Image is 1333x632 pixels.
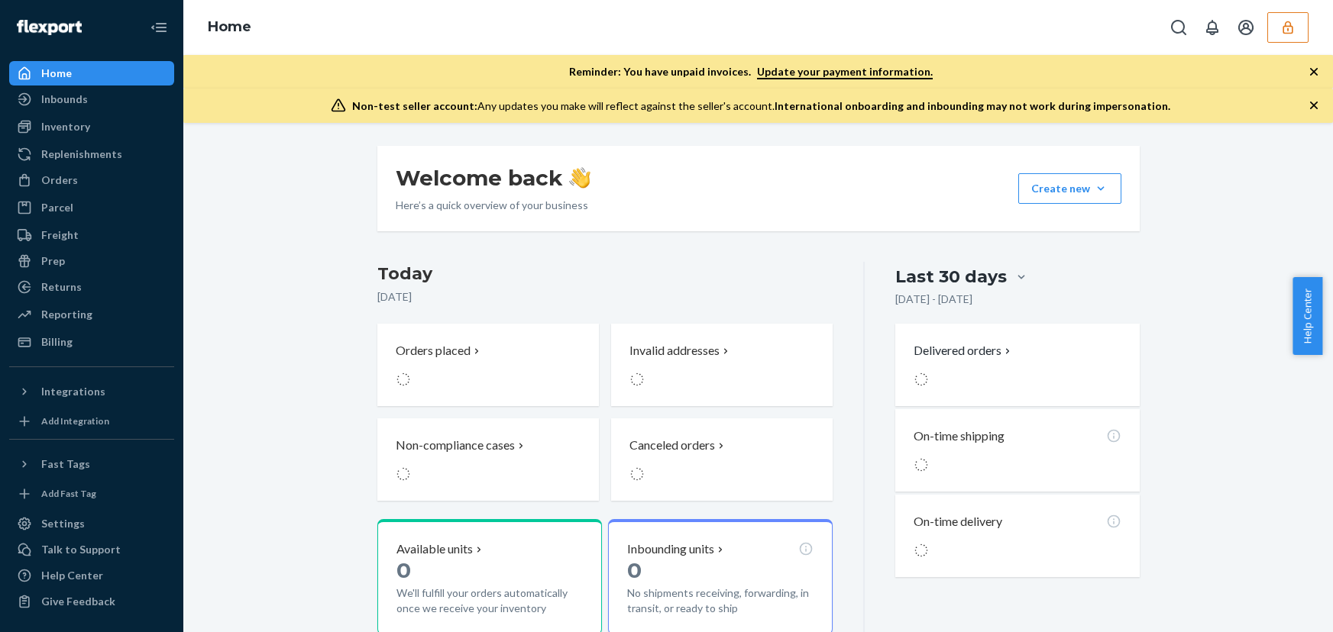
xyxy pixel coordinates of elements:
[9,168,174,192] a: Orders
[41,119,90,134] div: Inventory
[1197,12,1228,43] button: Open notifications
[41,307,92,322] div: Reporting
[17,20,82,35] img: Flexport logo
[914,427,1005,445] p: On-time shipping
[41,487,96,500] div: Add Fast Tag
[627,585,814,616] p: No shipments receiving, forwarding, in transit, or ready to ship
[396,198,590,213] p: Here’s a quick overview of your business
[396,557,411,583] span: 0
[629,437,715,454] p: Canceled orders
[208,18,251,35] a: Home
[9,563,174,588] a: Help Center
[9,482,174,505] a: Add Fast Tag
[41,384,105,399] div: Integrations
[377,289,833,305] p: [DATE]
[9,61,174,85] a: Home
[1231,12,1261,43] button: Open account menu
[9,302,174,327] a: Reporting
[396,585,583,616] p: We'll fulfill your orders automatically once we receive your inventory
[41,414,109,427] div: Add Integration
[41,568,103,583] div: Help Center
[41,279,82,295] div: Returns
[1293,277,1322,355] button: Help Center
[914,342,1014,360] button: Delivered orders
[41,253,65,269] div: Prep
[377,418,599,501] button: Non-compliance cases
[9,223,174,247] a: Freight
[775,99,1170,112] span: International onboarding and inbounding may not work during impersonation.
[895,265,1007,289] div: Last 30 days
[41,92,88,107] div: Inbounds
[41,542,121,557] div: Talk to Support
[9,589,174,614] button: Give Feedback
[41,147,122,162] div: Replenishments
[396,164,590,192] h1: Welcome back
[396,437,515,454] p: Non-compliance cases
[9,114,174,139] a: Inventory
[41,66,72,81] div: Home
[9,142,174,166] a: Replenishments
[9,452,174,476] button: Fast Tags
[611,324,833,406] button: Invalid addresses
[569,167,590,189] img: hand-wave emoji
[377,262,833,286] h3: Today
[9,249,174,273] a: Prep
[196,5,264,50] ol: breadcrumbs
[41,227,79,243] div: Freight
[9,511,174,536] a: Settings
[41,594,115,609] div: Give Feedback
[352,98,1170,114] div: Any updates you make will reflect against the seller's account.
[144,12,174,43] button: Close Navigation
[627,557,642,583] span: 0
[9,410,174,433] a: Add Integration
[41,334,73,350] div: Billing
[627,540,714,558] p: Inbounding units
[396,540,473,558] p: Available units
[377,324,599,406] button: Orders placed
[41,200,73,215] div: Parcel
[9,537,174,562] button: Talk to Support
[9,275,174,299] a: Returns
[569,64,933,79] p: Reminder: You have unpaid invoices.
[41,173,78,188] div: Orders
[41,516,85,531] div: Settings
[757,65,933,79] a: Update your payment information.
[895,292,972,307] p: [DATE] - [DATE]
[611,418,833,501] button: Canceled orders
[1163,12,1194,43] button: Open Search Box
[914,513,1002,530] p: On-time delivery
[41,456,90,472] div: Fast Tags
[1018,173,1121,204] button: Create new
[352,99,477,112] span: Non-test seller account:
[396,342,471,360] p: Orders placed
[9,87,174,111] a: Inbounds
[9,195,174,220] a: Parcel
[9,330,174,354] a: Billing
[629,342,720,360] p: Invalid addresses
[9,379,174,404] button: Integrations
